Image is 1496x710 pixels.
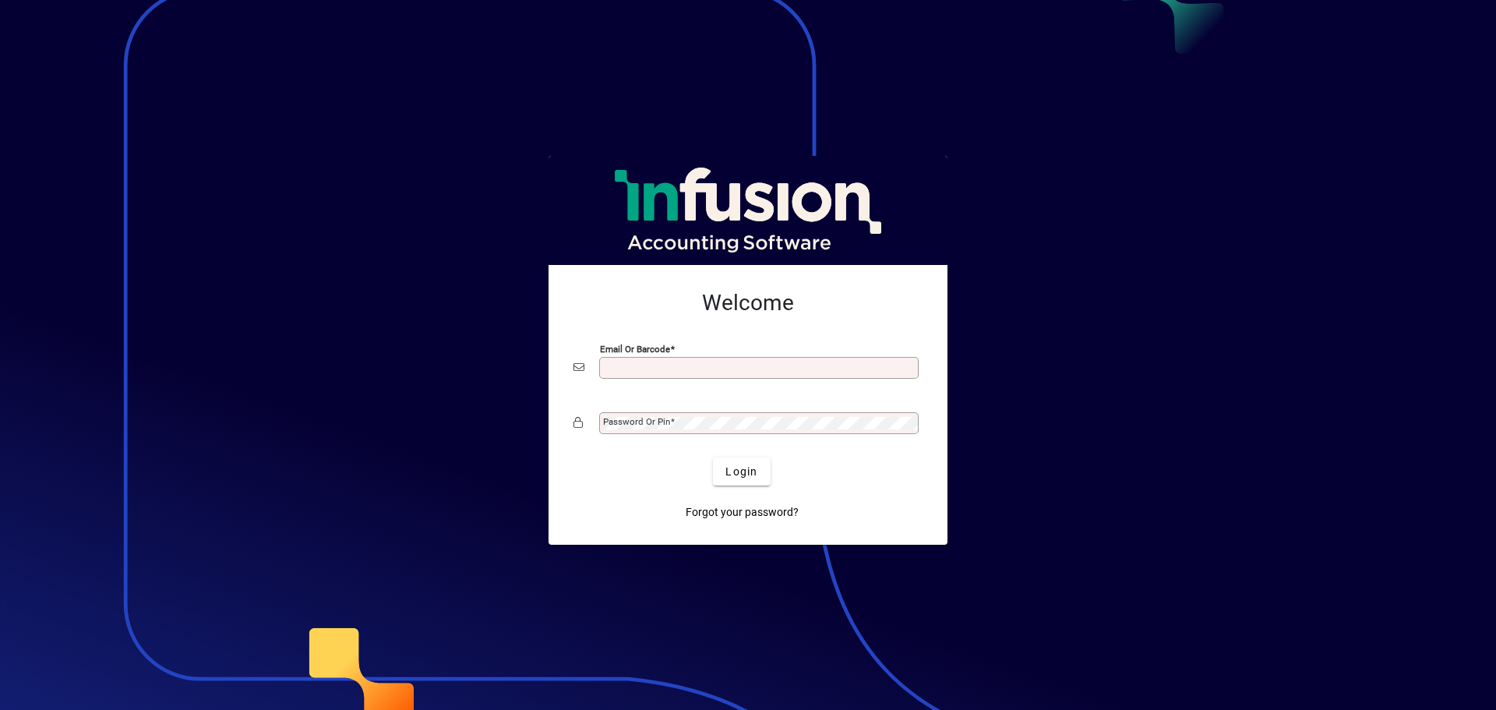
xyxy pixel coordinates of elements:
[713,457,770,486] button: Login
[600,344,670,355] mat-label: Email or Barcode
[573,290,923,316] h2: Welcome
[725,464,757,480] span: Login
[686,504,799,521] span: Forgot your password?
[679,498,805,526] a: Forgot your password?
[603,416,670,427] mat-label: Password or Pin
